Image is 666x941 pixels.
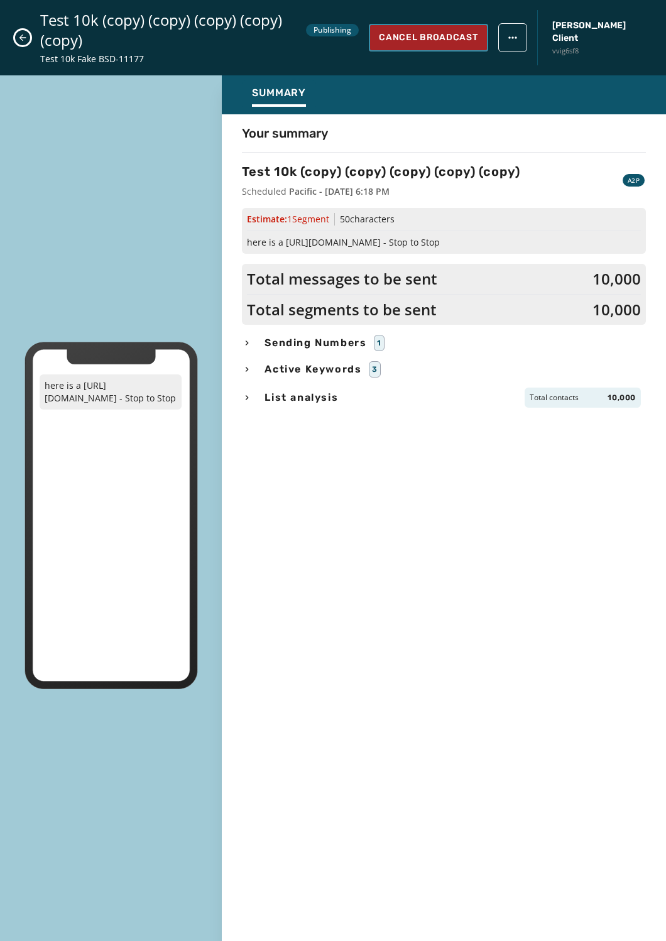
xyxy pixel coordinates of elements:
[262,335,369,351] span: Sending Numbers
[287,213,329,225] span: 1 Segment
[592,269,641,289] span: 10,000
[623,174,645,187] div: A2P
[40,10,301,50] span: Test 10k (copy) (copy) (copy) (copy) (copy)
[340,213,395,225] span: 50 characters
[592,300,641,320] span: 10,000
[552,46,646,57] span: vvig6sf8
[252,87,306,99] span: Summary
[242,185,287,198] span: Scheduled
[379,31,478,44] span: Cancel Broadcast
[608,393,636,403] span: 10,000
[242,80,316,109] button: Summary
[242,361,646,378] button: Active Keywords3
[262,362,364,377] span: Active Keywords
[262,390,341,405] span: List analysis
[289,185,390,198] div: Pacific - [DATE] 6:18 PM
[242,335,646,351] button: Sending Numbers1
[530,393,579,403] span: Total contacts
[247,213,329,226] span: Estimate:
[498,23,527,52] button: broadcast action menu
[369,24,488,52] button: Cancel Broadcast
[242,388,646,408] button: List analysisTotal contacts10,000
[242,124,328,142] h4: Your summary
[247,236,641,249] span: here is a [URL][DOMAIN_NAME] - Stop to Stop
[40,53,359,65] span: Test 10k Fake BSD-11177
[247,269,437,289] span: Total messages to be sent
[314,25,351,35] span: Publishing
[369,361,381,378] div: 3
[374,335,385,351] div: 1
[242,163,520,180] h3: Test 10k (copy) (copy) (copy) (copy) (copy)
[552,19,646,45] span: [PERSON_NAME] Client
[247,300,437,320] span: Total segments to be sent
